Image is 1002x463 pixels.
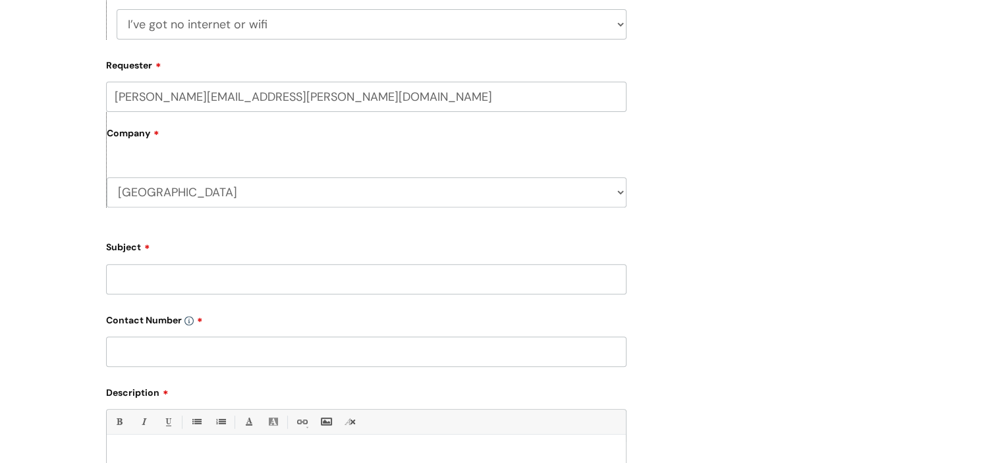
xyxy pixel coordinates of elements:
a: Underline(Ctrl-U) [159,414,176,430]
a: Link [293,414,310,430]
a: Insert Image... [318,414,334,430]
label: Contact Number [106,310,626,326]
a: Italic (Ctrl-I) [135,414,152,430]
label: Subject [106,237,626,253]
a: Back Color [265,414,281,430]
a: 1. Ordered List (Ctrl-Shift-8) [212,414,229,430]
label: Description [106,383,626,398]
input: Email [106,82,626,112]
label: Requester [106,55,626,71]
a: Remove formatting (Ctrl-\) [342,414,358,430]
img: info-icon.svg [184,316,194,325]
a: Font Color [240,414,257,430]
a: • Unordered List (Ctrl-Shift-7) [188,414,204,430]
label: Company [107,123,626,153]
a: Bold (Ctrl-B) [111,414,127,430]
